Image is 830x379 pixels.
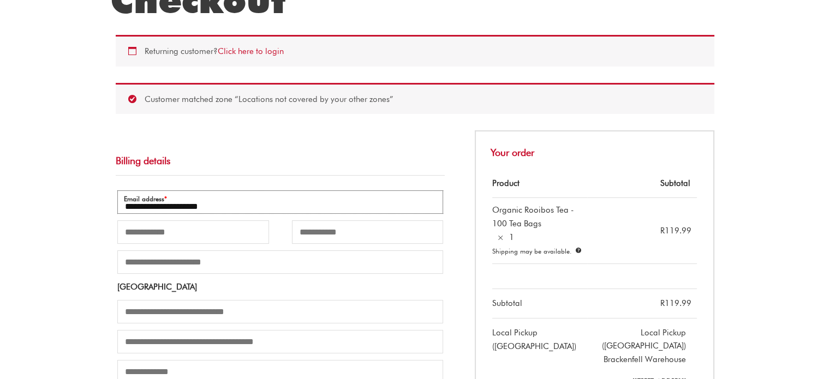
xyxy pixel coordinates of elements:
[116,143,445,175] h3: Billing details
[660,298,665,308] span: R
[492,289,587,318] th: Subtotal
[116,35,714,67] div: Returning customer?
[475,130,714,169] h3: Your order
[660,298,691,308] bdi: 119.99
[218,46,284,56] a: Click here to login
[497,231,514,244] strong: × 1
[492,203,582,231] div: Organic Rooibos Tea - 100 Tea Bags
[492,247,575,255] small: Shipping may be available.
[117,282,197,292] strong: [GEOGRAPHIC_DATA]
[492,169,587,198] th: Product
[660,226,665,236] span: R
[116,83,714,115] div: Customer matched zone “Locations not covered by your other zones”
[587,169,697,198] th: Subtotal
[602,328,686,351] label: Local Pickup ([GEOGRAPHIC_DATA])
[660,226,691,236] bdi: 119.99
